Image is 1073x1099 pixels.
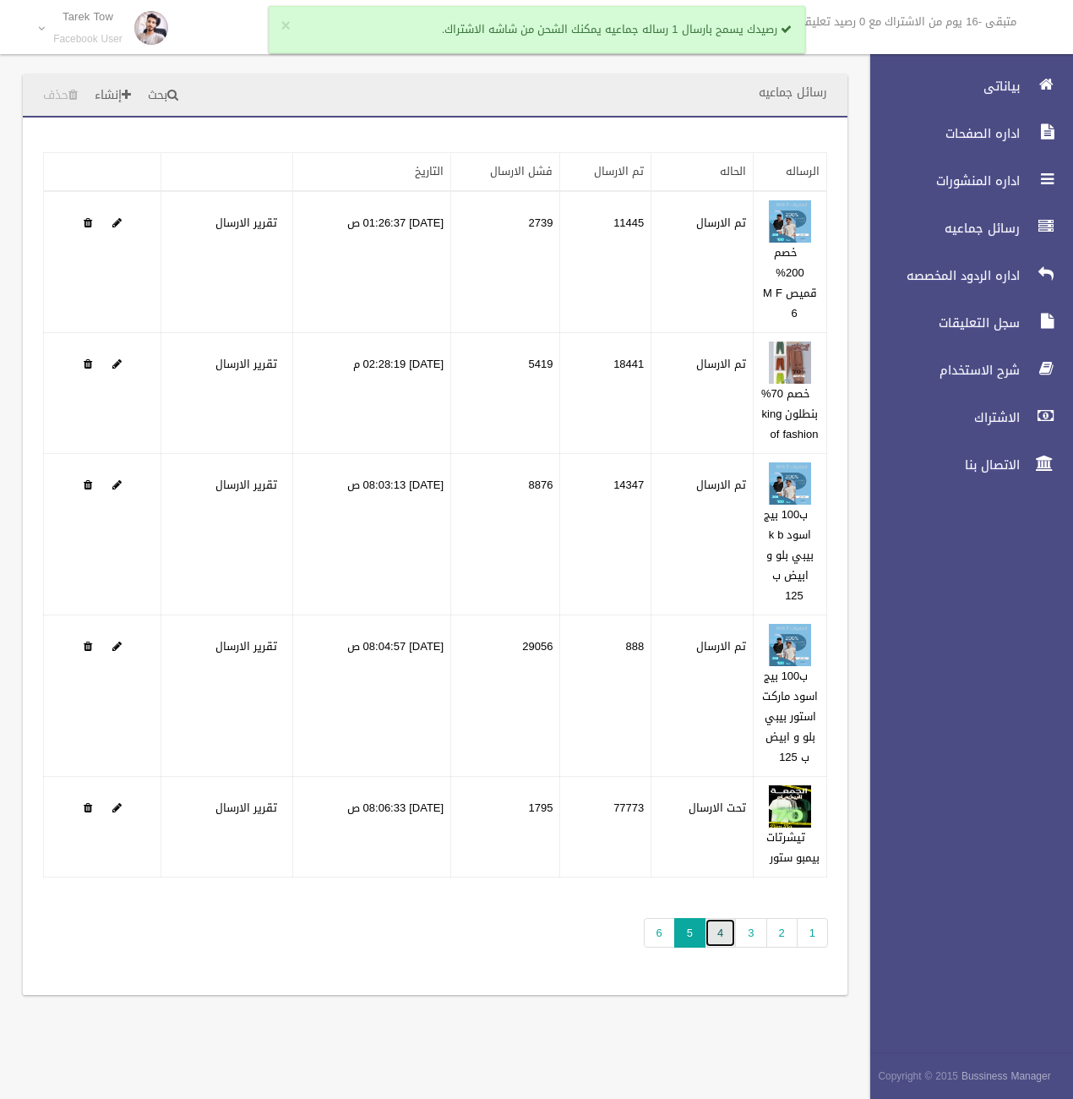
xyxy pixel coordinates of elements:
a: 2 [766,918,798,948]
a: Edit [112,797,122,818]
a: Edit [769,797,811,818]
a: 1 [797,918,828,948]
label: تم الارسال [696,354,746,375]
a: ب100 بيج اسود ماركت استور بيبي بلو و ابيض ب 125 [762,665,818,768]
label: تحت الارسال [689,798,746,818]
strong: Bussiness Manager [961,1067,1051,1085]
span: الاشتراك [856,409,1025,426]
a: تقرير الارسال [215,474,277,495]
span: اداره الصفحات [856,125,1025,142]
a: اداره الردود المخصصه [856,257,1073,294]
a: Edit [112,636,122,657]
a: شرح الاستخدام [856,352,1073,389]
a: تقرير الارسال [215,353,277,375]
td: 11445 [560,191,651,333]
img: 638920515219852889.png [769,462,811,505]
td: 14347 [560,454,651,615]
button: × [281,18,291,35]
a: 6 [644,918,675,948]
td: 888 [560,615,651,777]
img: 638920515730170498.png [769,624,811,666]
a: التاريخ [415,161,444,182]
a: 3 [735,918,766,948]
td: 77773 [560,777,651,878]
td: [DATE] 08:04:57 ص [293,615,451,777]
a: فشل الارسال [490,161,553,182]
a: Edit [769,353,811,375]
header: رسائل جماعيه [738,76,847,109]
img: 638919882346752115.png [769,342,811,384]
a: خصم 200% قميص M F 6 [763,242,817,324]
span: 5 [674,918,705,948]
a: رسائل جماعيه [856,210,1073,247]
a: Edit [769,212,811,233]
a: تقرير الارسال [215,797,277,818]
a: 4 [705,918,736,948]
a: ب100 بيج اسود k b بيبي بلو و ابيض ب 125 [764,504,814,606]
span: اداره المنشورات [856,172,1025,189]
a: تم الارسال [594,161,644,182]
td: [DATE] 08:06:33 ص [293,777,451,878]
span: الاتصال بنا [856,457,1025,473]
td: 5419 [451,333,560,454]
td: [DATE] 08:03:13 ص [293,454,451,615]
td: [DATE] 02:28:19 م [293,333,451,454]
span: Copyright © 2015 [878,1067,958,1085]
label: تم الارسال [696,213,746,233]
a: الاشتراك [856,399,1073,436]
a: Edit [112,353,122,375]
span: اداره الردود المخصصه [856,267,1025,284]
span: رسائل جماعيه [856,220,1025,237]
a: الاتصال بنا [856,446,1073,484]
td: 18441 [560,333,651,454]
a: تقرير الارسال [215,212,277,233]
a: Edit [112,212,122,233]
a: إنشاء [88,80,138,112]
div: رصيدك يسمح بارسال 1 رساله جماعيه يمكنك الشحن من شاشه الاشتراك. [269,6,805,53]
a: Edit [112,474,122,495]
label: تم الارسال [696,637,746,657]
td: 2739 [451,191,560,333]
td: [DATE] 01:26:37 ص [293,191,451,333]
th: الحاله [651,153,754,192]
a: سجل التعليقات [856,304,1073,342]
p: Tarek Tow [53,10,123,23]
td: 8876 [451,454,560,615]
label: تم الارسال [696,475,746,495]
a: اداره المنشورات [856,162,1073,200]
th: الرساله [754,153,827,192]
td: 1795 [451,777,560,878]
img: 638919413300993396.png [769,200,811,243]
a: خصم 70% بنطلون king of fashion [761,383,818,445]
a: تيشرتات بيمبو ستور [766,827,820,868]
a: اداره الصفحات [856,115,1073,152]
a: تقرير الارسال [215,636,277,657]
span: بياناتى [856,78,1025,95]
a: Edit [769,474,811,495]
a: بياناتى [856,68,1073,105]
small: Facebook User [53,33,123,46]
span: سجل التعليقات [856,314,1025,331]
span: شرح الاستخدام [856,362,1025,379]
a: Edit [769,636,811,657]
img: 638920529353053342.png [769,785,811,828]
td: 29056 [451,615,560,777]
a: بحث [141,80,185,112]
